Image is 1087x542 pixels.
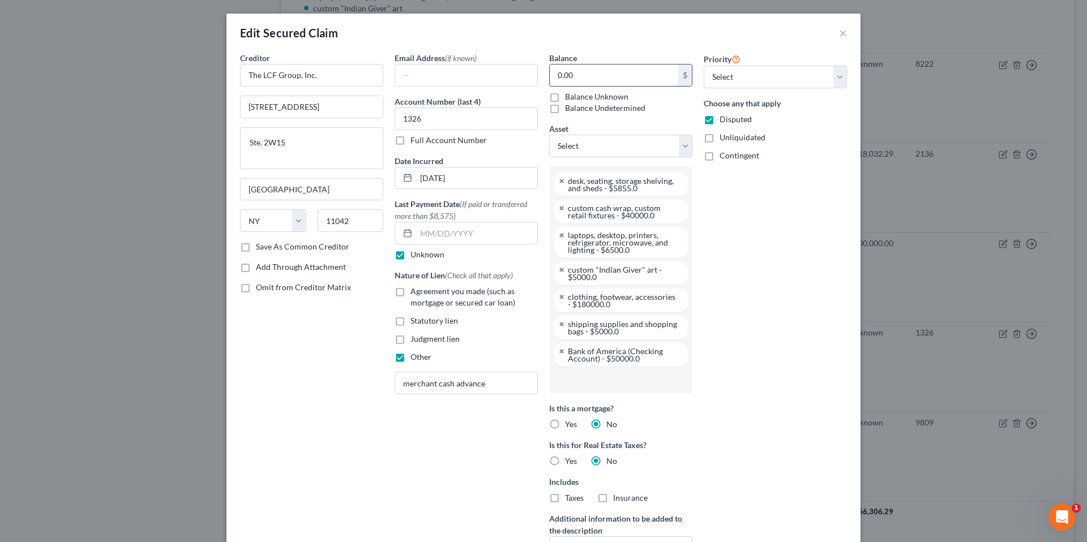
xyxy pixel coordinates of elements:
span: Creditor [240,53,270,63]
label: Choose any that apply [704,97,847,109]
label: Additional information to be added to the description [549,513,692,536]
span: Yes [565,456,577,466]
label: Includes [549,476,692,488]
input: -- [395,64,537,86]
div: desk, seating, storage shelving, and sheds - $5855.0 [568,177,679,192]
label: Balance Undetermined [565,102,645,114]
input: Specify... [395,372,537,394]
label: Last Payment Date [395,198,538,222]
span: 1 [1072,504,1081,513]
span: Asset [549,124,568,134]
label: Full Account Number [410,135,487,146]
label: Unknown [410,249,444,260]
div: custom "Indian Giver" art - $5000.0 [568,266,679,281]
div: clothing, footwear, accessories - $180000.0 [568,293,679,308]
div: $ [678,64,692,86]
span: (If paid or transferred more than $8,575) [395,199,527,221]
div: shipping supplies and shopping bags - $5000.0 [568,320,679,335]
label: Account Number (last 4) [395,96,481,107]
label: Priority [704,52,741,66]
span: Judgment lien [410,334,460,343]
input: Search creditor by name... [240,64,383,87]
label: Add Through Attachment [256,261,346,273]
label: Date Incurred [395,155,443,167]
input: XXXX [395,107,538,130]
button: × [839,26,847,40]
span: No [606,419,617,429]
span: Agreement you made (such as mortgage or secured car loan) [410,286,515,307]
span: Unliquidated [720,132,765,142]
div: custom cash wrap, custom retail fixtures - $40000.0 [568,204,679,219]
input: Enter city... [241,179,383,200]
div: Bank of America (Checking Account) - $50000.0 [568,347,679,362]
label: Balance Unknown [565,91,628,102]
span: Taxes [565,493,584,502]
span: Statutory lien [410,316,458,325]
span: (if known) [445,53,477,63]
input: MM/DD/YYYY [416,222,537,244]
input: MM/DD/YYYY [416,167,537,189]
label: Nature of Lien [395,269,513,281]
input: 0.00 [550,64,678,86]
span: No [606,456,617,466]
label: Is this a mortgage? [549,402,692,414]
input: Enter address... [241,96,383,118]
span: Omit from Creditor Matrix [256,282,351,292]
label: Balance [549,52,577,64]
span: Contingent [720,150,759,160]
span: Insurance [613,493,648,502]
label: Email Address [395,52,477,64]
label: Is this for Real Estate Taxes? [549,439,692,451]
iframe: Intercom live chat [1049,504,1076,531]
div: laptops, desktop, printers, refrigerator, microwave, and lighting - $6500.0 [568,231,679,253]
div: Edit Secured Claim [240,25,338,41]
span: (Check all that apply) [445,270,513,280]
label: Save As Common Creditor [256,241,349,252]
span: Other [410,352,431,362]
span: Disputed [720,114,752,124]
input: Enter zip... [318,209,384,232]
span: Yes [565,419,577,429]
